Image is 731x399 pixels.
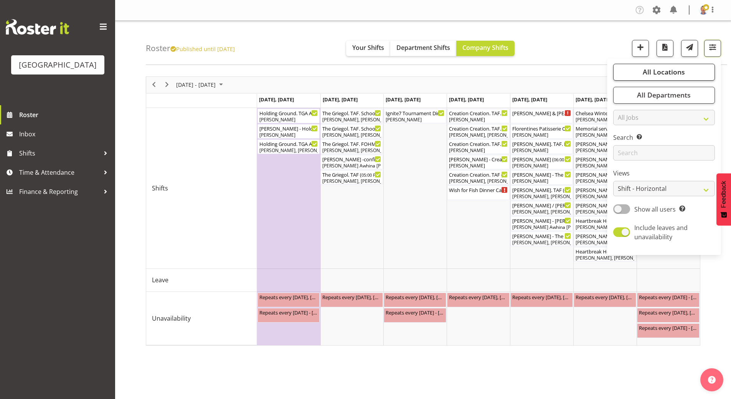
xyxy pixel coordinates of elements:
div: [PERSON_NAME], [PERSON_NAME], [PERSON_NAME], [PERSON_NAME] [512,209,571,215]
div: The Griegol. TAF ( ) [322,171,381,178]
div: [PERSON_NAME] [449,147,508,154]
div: Creation Creation. TAF. School Show ( ) [449,124,508,132]
div: Shifts"s event - Nicola Cheeseman. TAF Begin From Friday, October 31, 2025 at 6:30:00 PM GMT+13:0... [510,185,573,200]
span: Feedback [720,181,727,208]
div: Shifts"s event - Chelsea Winter Arts Fest Cargo Shed Begin From Saturday, November 1, 2025 at 8:0... [574,109,636,123]
div: Repeats every [DATE], [DATE], [DATE], [DATE], [DATE] - [PERSON_NAME] ( ) [322,293,381,301]
div: Shifts"s event - Hayley Sproull - The Baroness. TAF Begin From Friday, October 31, 2025 at 7:00:0... [510,232,573,246]
div: Repeats every [DATE] - [PERSON_NAME] ( ) [259,308,318,316]
span: Show all users [634,205,676,214]
div: Repeats every [DATE], [DATE], [DATE], [DATE], [DATE] - [PERSON_NAME] ( ) [512,293,571,301]
div: Repeats every [DATE] - [PERSON_NAME] ( ) [639,324,698,331]
div: Unavailability"s event - Repeats every monday, tuesday, wednesday, thursday, friday - Jody Smart ... [510,293,573,307]
div: Shifts"s event - Ignite7 Tournament Dinner Begin From Wednesday, October 29, 2025 at 4:30:00 PM G... [384,109,446,123]
div: [PERSON_NAME]. TAF ( ) [512,186,571,194]
div: [PERSON_NAME]. TAF. FOHM Shift ( ) [512,140,571,147]
div: [PERSON_NAME], [PERSON_NAME], [PERSON_NAME], [PERSON_NAME], [PERSON_NAME], [PERSON_NAME] [259,147,318,154]
div: Repeats every [DATE], [DATE], [DATE], [DATE], [DATE] - [PERSON_NAME] ( ) [259,293,318,301]
div: [PERSON_NAME], [PERSON_NAME], [PERSON_NAME] [449,132,508,139]
div: [PERSON_NAME] [259,116,318,123]
td: Leave resource [146,269,257,292]
span: [DATE], [DATE] [449,96,484,103]
span: [DATE], [DATE] [576,96,611,103]
span: [DATE], [DATE] [323,96,358,103]
button: Send a list of all shifts for the selected filtered period to all rostered employees. [681,40,698,57]
div: Shifts"s event - Wendy - Heart Break Hotel Begin From Saturday, November 1, 2025 at 6:00:00 PM GM... [574,232,636,246]
span: 05:00 PM - 07:30 PM [361,172,401,178]
div: [PERSON_NAME], [PERSON_NAME], [PERSON_NAME], [PERSON_NAME], [PERSON_NAME] [322,178,381,185]
span: All Departments [637,90,691,99]
div: [PERSON_NAME], [PERSON_NAME], [PERSON_NAME] [322,132,381,139]
div: Shifts"s event - Bobby-Lea - Nicola Cheeseman Begin From Saturday, November 1, 2025 at 4:30:00 PM... [574,170,636,185]
button: Download a PDF of the roster according to the set date range. [657,40,673,57]
span: 06:30 PM - 09:30 PM [564,187,604,193]
div: Unavailability"s event - Repeats every monday - Richard Freeman Begin From Monday, October 27, 20... [257,308,320,323]
div: next period [160,77,173,93]
div: Shifts"s event - Valerie - Creation Creation Begin From Thursday, October 30, 2025 at 4:30:00 PM ... [447,155,510,169]
div: [GEOGRAPHIC_DATA] [19,59,97,71]
div: [PERSON_NAME] & [PERSON_NAME] wedding ( ) [576,140,634,147]
div: [PERSON_NAME] - Heart Break Hotel ( ) [576,232,634,240]
div: [PERSON_NAME], [PERSON_NAME] [322,116,381,123]
span: Inbox [19,128,111,140]
div: [PERSON_NAME] & [PERSON_NAME] wedding ( ) [512,109,571,117]
div: [PERSON_NAME] - Holding Ground ( ) [259,124,318,132]
div: [PERSON_NAME], [PERSON_NAME], [PERSON_NAME], [PERSON_NAME] Awhina [PERSON_NAME] [576,255,634,262]
img: Rosterit website logo [6,19,69,35]
div: Shifts"s event - Creation Creation. TAF. FOHM Shift Begin From Thursday, October 30, 2025 at 4:15... [447,139,510,154]
div: Shifts"s event - Hayley Sproull - The Baroness. TAF. FOHM Shift Begin From Friday, October 31, 20... [510,170,573,185]
div: [PERSON_NAME], [PERSON_NAME], [PERSON_NAME] [576,209,634,215]
div: Shifts"s event - Nicola Cheeseman / Hayley Sproull. Bar Shift Begin From Friday, October 31, 2025... [510,201,573,215]
div: Ignite7 Tournament Dinner ( ) [386,109,444,117]
div: Unavailability"s event - Repeats every sunday - Richard Freeman Begin From Sunday, November 2, 20... [637,293,700,307]
div: [PERSON_NAME], [PERSON_NAME], [PERSON_NAME] [512,193,571,200]
div: Repeats every [DATE], [DATE], [DATE], [DATE], [DATE] - [PERSON_NAME] ( ) [386,293,444,301]
div: Repeats every [DATE], [DATE], [DATE], [DATE], [DATE] - [PERSON_NAME] ( ) [449,293,508,301]
div: Shifts"s event - Renee - Holding Ground Begin From Monday, October 27, 2025 at 3:30:00 PM GMT+13:... [257,124,320,139]
span: Shifts [19,147,100,159]
div: [PERSON_NAME] - Creation Creation ( ) [449,155,508,163]
div: Creation Creation. TAF ( ) [449,171,508,178]
div: Shifts"s event - Holding Ground. TGA Arts Fest Begin From Monday, October 27, 2025 at 4:00:00 PM ... [257,139,320,154]
div: Shifts"s event - Memorial service Begin From Saturday, November 1, 2025 at 1:00:00 PM GMT+13:00 E... [574,124,636,139]
div: Shifts"s event - Nicola Cheeseman. TAF. FOHM Shift Begin From Friday, October 31, 2025 at 6:00:00... [510,139,573,154]
div: [PERSON_NAME] -confirmed - The Griegol - X Space ( ) [322,155,381,163]
div: Shifts"s event - Bianca & Tim wedding Begin From Friday, October 31, 2025 at 12:30:00 PM GMT+13:0... [510,109,573,123]
div: Unavailability"s event - Repeats every wednesday - Richard Freeman Begin From Wednesday, October ... [384,308,446,323]
div: [PERSON_NAME] [386,116,444,123]
div: [PERSON_NAME] [259,132,318,139]
div: Unavailability"s event - Repeats every monday, tuesday, wednesday, thursday, friday - Jody Smart ... [447,293,510,307]
div: Shifts"s event - Creation Creation. TAF Begin From Thursday, October 30, 2025 at 5:00:00 PM GMT+1... [447,170,510,185]
span: Company Shifts [462,43,508,52]
input: Search [613,145,715,161]
div: [PERSON_NAME], [PERSON_NAME], [PERSON_NAME], [PERSON_NAME], [PERSON_NAME], [PERSON_NAME] [449,178,508,185]
div: [PERSON_NAME] [512,147,571,154]
span: All Locations [643,67,685,76]
span: Department Shifts [396,43,450,52]
div: [PERSON_NAME], [PERSON_NAME], [PERSON_NAME] [576,193,634,200]
div: Wish for Fish Dinner Cargo Shed ( ) [449,186,508,194]
div: Shifts"s event - The Griegol. TAF. FOHM Shift Begin From Tuesday, October 28, 2025 at 4:30:00 PM ... [320,139,383,154]
div: Shifts"s event - Michelle - Nicola Cheeseman Begin From Friday, October 31, 2025 at 6:00:00 PM GM... [510,155,573,169]
div: Florentines Patisserie Christmas Party Cargo Shed ( ) [512,124,571,132]
div: Timeline Week of October 27, 2025 [146,76,700,346]
img: help-xxl-2.png [708,376,716,384]
div: Shifts"s event - Creation Creation. TAF. School Show Begin From Thursday, October 30, 2025 at 12:... [447,124,510,139]
div: [PERSON_NAME] [512,178,571,185]
button: All Locations [613,64,715,81]
div: [PERSON_NAME] [576,132,634,139]
div: Repeats every [DATE], [DATE] - [PERSON_NAME] ( ) [639,308,698,316]
span: Leave [152,275,168,285]
span: Time & Attendance [19,167,100,178]
table: Timeline Week of October 27, 2025 [257,108,700,345]
div: The Griegol. TAF. School Show ( ) [322,124,381,132]
div: Unavailability"s event - Repeats every sunday - Richard Freeman Begin From Sunday, November 2, 20... [637,323,700,338]
div: [PERSON_NAME] [576,116,634,123]
div: [PERSON_NAME] / Heartbreak Hotel TAF. Bar Shift ( ) [576,186,634,194]
button: Department Shifts [390,41,456,56]
div: Shifts"s event - Florentines Patisserie Christmas Party Cargo Shed Begin From Friday, October 31,... [510,124,573,139]
div: Repeats every [DATE], [DATE] - [PERSON_NAME] ( ) [576,293,634,301]
div: Shifts"s event - Wish for Fish Dinner Cargo Shed Begin From Thursday, October 30, 2025 at 5:30:00... [447,185,510,200]
div: The Griegol. TAF. Schools Show FOHM Shift ( ) [322,109,381,117]
span: [DATE] - [DATE] [175,80,216,89]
